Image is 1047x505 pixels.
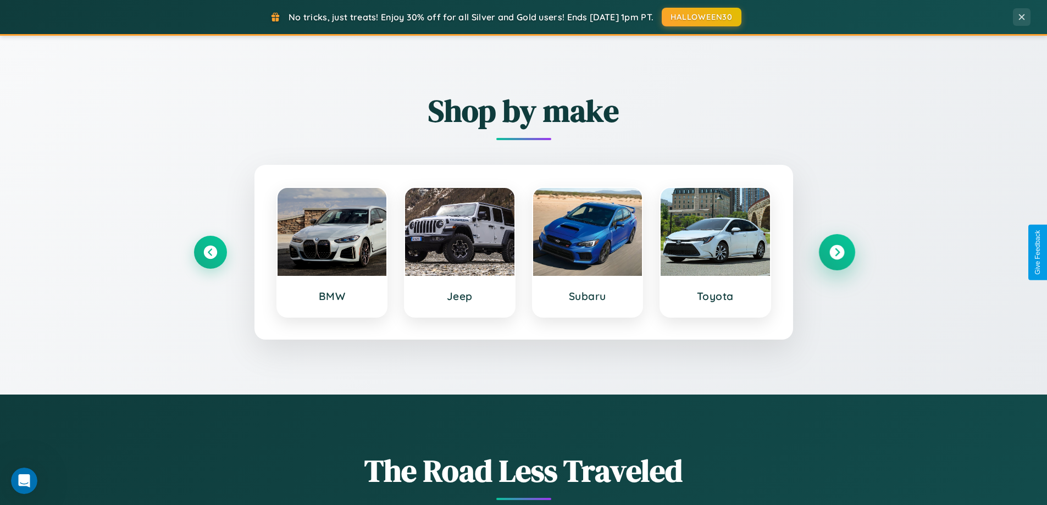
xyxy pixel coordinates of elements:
h2: Shop by make [194,90,854,132]
h3: Jeep [416,290,503,303]
h3: Subaru [544,290,631,303]
h1: The Road Less Traveled [194,449,854,492]
iframe: Intercom live chat [11,468,37,494]
h3: BMW [289,290,376,303]
span: No tricks, just treats! Enjoy 30% off for all Silver and Gold users! Ends [DATE] 1pm PT. [289,12,653,23]
div: Give Feedback [1034,230,1042,275]
h3: Toyota [672,290,759,303]
button: HALLOWEEN30 [662,8,741,26]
